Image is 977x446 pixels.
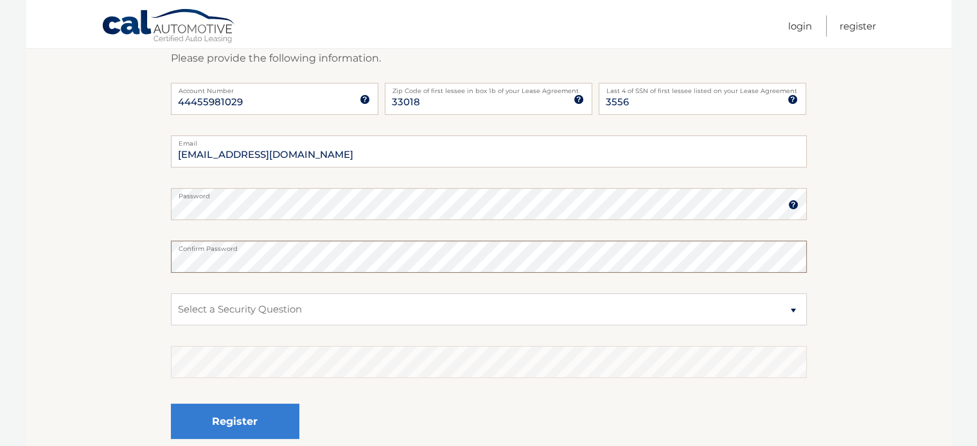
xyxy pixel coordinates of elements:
button: Register [171,404,299,439]
img: tooltip.svg [360,94,370,105]
input: Email [171,135,807,167]
label: Account Number [171,83,378,93]
label: Password [171,188,807,198]
input: Account Number [171,83,378,115]
a: Cal Automotive [101,8,236,46]
img: tooltip.svg [788,200,798,210]
p: Please provide the following information. [171,49,807,67]
label: Confirm Password [171,241,807,251]
input: SSN or EIN (last 4 digits only) [599,83,806,115]
img: tooltip.svg [574,94,584,105]
label: Last 4 of SSN of first lessee listed on your Lease Agreement [599,83,806,93]
label: Zip Code of first lessee in box 1b of your Lease Agreement [385,83,592,93]
img: tooltip.svg [788,94,798,105]
a: Register [840,15,876,37]
label: Email [171,135,807,146]
input: Zip Code [385,83,592,115]
a: Login [788,15,812,37]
